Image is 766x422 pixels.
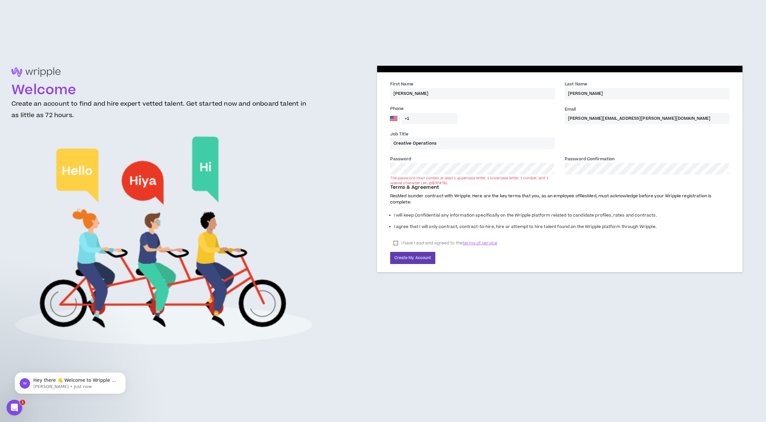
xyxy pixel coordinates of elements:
p: Terms & Agreement [390,184,730,191]
label: Password Confirmation [565,156,615,163]
label: I have read and agreed to the [390,238,501,248]
label: Password [390,156,411,163]
p: ResMed is under contract with Wripple. Here are the key terms that you, as an employee of ResMed ... [390,193,730,205]
div: The password must contain at least 1 uppercase letter, 1 lowercase letter, 1 number, and 1 specia... [390,176,555,185]
iframe: Intercom notifications message [5,359,136,404]
h3: Create an account to find and hire expert vetted talent. Get started now and onboard talent in as... [11,98,316,126]
label: Phone [390,106,555,113]
label: First Name [390,81,413,88]
h1: Welcome [11,82,316,98]
span: 1 [20,400,25,405]
li: I agree that I will only contract, contract-to-hire, hire or attempt to hire talent found on the ... [394,222,730,233]
li: I will keep Confidential any information specifically on the Wripple platform related to candidat... [394,211,730,222]
img: logo-brand.png [11,67,60,81]
button: Create My Account [390,252,436,264]
label: Email [565,106,576,114]
label: Last Name [565,81,587,88]
iframe: Intercom live chat [7,400,22,415]
span: terms of service [463,240,497,246]
img: Welcome to Wripple [14,126,313,356]
label: Job Title [390,131,408,138]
